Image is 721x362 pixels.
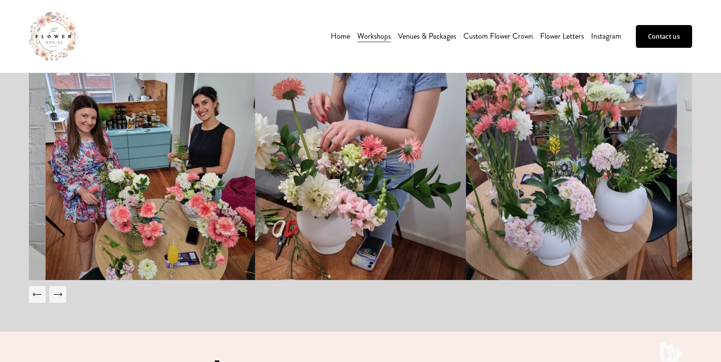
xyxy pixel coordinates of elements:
a: folder dropdown [357,30,391,44]
a: Home [331,30,350,44]
img: The Flower Social [29,12,78,61]
button: Next Slide [49,286,66,303]
span: Workshops [357,30,391,43]
img: 20221025_161738.jpg [45,71,255,280]
img: Screenshot_20230624_144742_Gallery.jpg [255,71,466,280]
button: Previous Slide [29,286,46,303]
a: Flower Letters [540,30,584,44]
a: Instagram [591,30,621,44]
a: Venues & Packages [398,30,456,44]
img: Screenshot_20230624_144937_Gallery.jpg [466,71,677,280]
a: Contact us [636,25,692,48]
a: Custom Flower Crown [463,30,533,44]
